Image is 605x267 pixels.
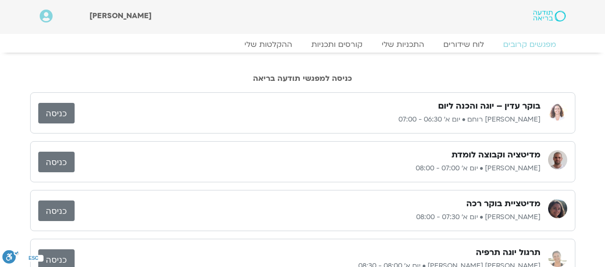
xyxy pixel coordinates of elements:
a: קורסים ותכניות [302,40,372,49]
a: כניסה [38,152,75,172]
img: אורנה סמלסון רוחם [548,101,567,121]
a: כניסה [38,200,75,221]
a: כניסה [38,103,75,123]
img: דקל קנטי [548,150,567,169]
a: התכניות שלי [372,40,434,49]
h3: מדיטציית בוקר רכה [466,198,540,210]
p: [PERSON_NAME] רוחם • יום א׳ 06:30 - 07:00 [75,114,540,125]
span: [PERSON_NAME] [89,11,152,21]
p: [PERSON_NAME] • יום א׳ 07:00 - 08:00 [75,163,540,174]
a: ההקלטות שלי [235,40,302,49]
a: מפגשים קרובים [494,40,566,49]
h2: כניסה למפגשי תודעה בריאה [30,74,575,83]
img: קרן גל [548,199,567,218]
a: לוח שידורים [434,40,494,49]
h3: תרגול יוגה תרפיה [476,247,540,258]
nav: Menu [40,40,566,49]
p: [PERSON_NAME] • יום א׳ 07:30 - 08:00 [75,211,540,223]
h3: מדיטציה וקבוצה לומדת [451,149,540,161]
h3: בוקר עדין – יוגה והכנה ליום [438,100,540,112]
